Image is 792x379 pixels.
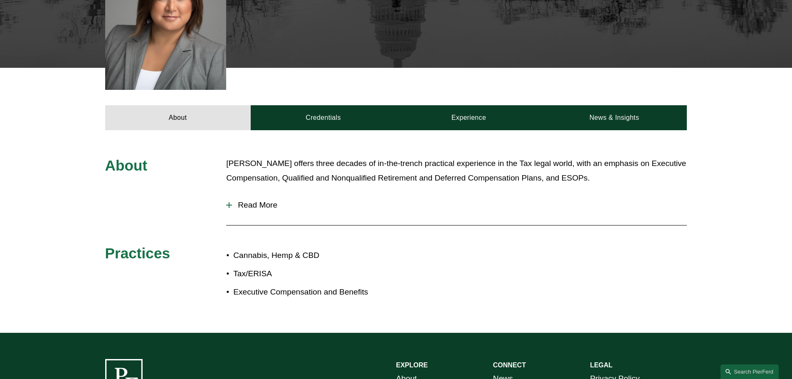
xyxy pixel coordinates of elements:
button: Read More [226,194,687,216]
a: Search this site [720,364,779,379]
a: Credentials [251,105,396,130]
p: Tax/ERISA [233,267,396,281]
p: Executive Compensation and Benefits [233,285,396,300]
a: About [105,105,251,130]
strong: CONNECT [493,362,526,369]
strong: LEGAL [590,362,612,369]
strong: EXPLORE [396,362,428,369]
span: Read More [232,201,687,210]
p: Cannabis, Hemp & CBD [233,248,396,263]
p: [PERSON_NAME] offers three decades of in-the-trench practical experience in the Tax legal world, ... [226,156,687,185]
a: News & Insights [541,105,687,130]
a: Experience [396,105,542,130]
span: About [105,157,148,173]
span: Practices [105,245,170,261]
